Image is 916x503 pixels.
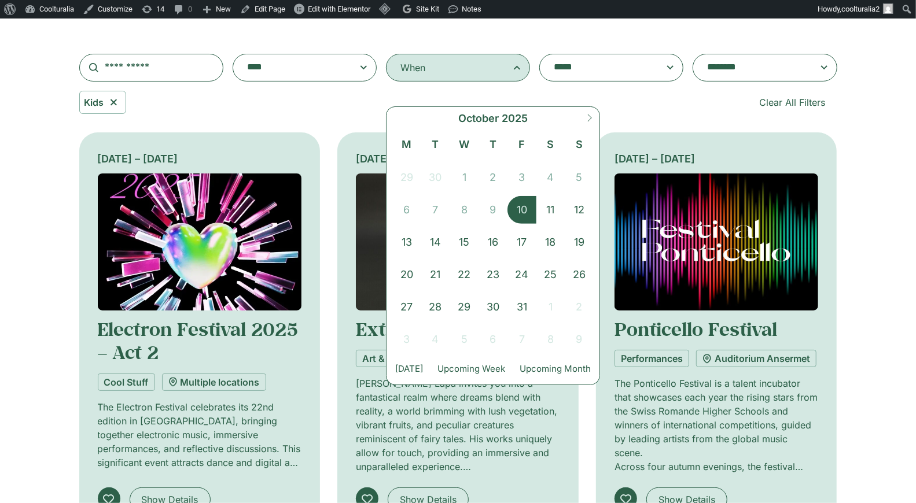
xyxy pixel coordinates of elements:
[421,261,450,289] span: October 21, 2025
[536,164,565,191] span: October 4, 2025
[392,326,421,353] span: November 3, 2025
[507,261,536,289] span: October 24, 2025
[565,293,594,321] span: November 2, 2025
[479,164,507,191] span: October 2, 2025
[479,196,507,224] span: October 9, 2025
[98,373,155,391] a: Cool Stuff
[479,293,507,321] span: October 30, 2025
[536,136,565,152] span: S
[536,293,565,321] span: November 1, 2025
[615,460,819,474] p: Across four autumn evenings, the festival offers a bold and inventive journey through strings, vo...
[356,151,560,167] div: [DATE] – [DATE]
[392,228,421,256] span: October 13, 2025
[615,317,777,341] a: Ponticello Festival
[400,61,425,75] div: When
[84,95,104,109] span: Kids
[507,196,536,224] span: October 10, 2025
[450,326,479,353] span: November 5, 2025
[435,359,508,379] button: Upcoming Week
[565,196,594,224] span: October 12, 2025
[748,91,837,114] a: Clear All Filters
[707,60,800,76] textarea: Search
[392,164,421,191] span: September 29, 2025
[565,261,594,289] span: October 26, 2025
[502,110,528,126] span: 2025
[356,350,429,367] a: Art & Exhibits
[615,376,819,460] p: The Ponticello Festival is a talent incubator that showcases each year the rising stars from the ...
[98,400,302,469] p: The Electron Festival celebrates its 22nd edition in [GEOGRAPHIC_DATA], bringing together electro...
[536,261,565,289] span: October 25, 2025
[615,350,689,367] a: Performances
[450,228,479,256] span: October 15, 2025
[450,164,479,191] span: October 1, 2025
[479,326,507,353] span: November 6, 2025
[450,196,479,224] span: October 8, 2025
[308,5,370,13] span: Edit with Elementor
[421,196,450,224] span: October 7, 2025
[536,196,565,224] span: October 11, 2025
[479,228,507,256] span: October 16, 2025
[450,136,479,152] span: W
[517,359,594,379] button: Upcoming Month
[392,293,421,321] span: October 27, 2025
[565,136,594,152] span: S
[392,136,421,152] span: M
[696,350,816,367] a: Auditorium Ansermet
[458,110,499,126] span: October
[841,5,880,13] span: coolturalia2
[421,164,450,191] span: September 30, 2025
[507,326,536,353] span: November 7, 2025
[392,261,421,289] span: October 20, 2025
[565,164,594,191] span: October 5, 2025
[356,376,560,474] p: [PERSON_NAME] Lapa invites you into a fantastical realm where dreams blend with reality, a world ...
[416,5,439,13] span: Site Kit
[507,293,536,321] span: October 31, 2025
[554,60,646,76] textarea: Search
[760,95,826,109] span: Clear All Filters
[356,317,473,341] a: Extra-Nature
[392,359,426,379] button: [DATE]
[421,326,450,353] span: November 4, 2025
[507,164,536,191] span: October 3, 2025
[507,228,536,256] span: October 17, 2025
[536,228,565,256] span: October 18, 2025
[98,317,299,364] a: Electron Festival 2025 – Act 2
[615,151,819,167] div: [DATE] – [DATE]
[565,228,594,256] span: October 19, 2025
[479,261,507,289] span: October 23, 2025
[450,293,479,321] span: October 29, 2025
[392,196,421,224] span: October 6, 2025
[98,151,302,167] div: [DATE] – [DATE]
[536,326,565,353] span: November 8, 2025
[247,60,340,76] textarea: Search
[565,326,594,353] span: November 9, 2025
[507,136,536,152] span: F
[450,261,479,289] span: October 22, 2025
[421,293,450,321] span: October 28, 2025
[98,173,302,310] img: Coolturalia - Electron Festival 2025 - Act. 2
[421,136,450,152] span: T
[421,228,450,256] span: October 14, 2025
[479,136,507,152] span: T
